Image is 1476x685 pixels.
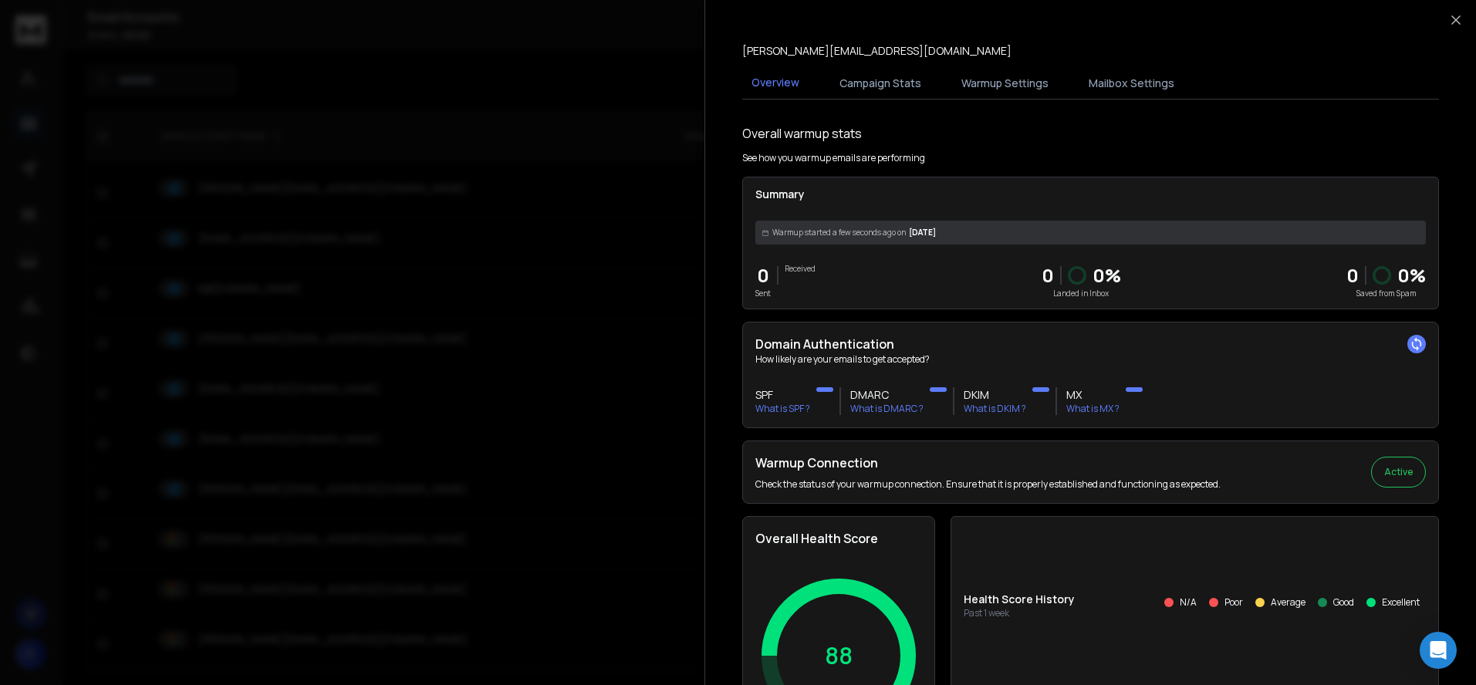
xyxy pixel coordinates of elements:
p: Good [1333,596,1354,609]
button: Active [1371,457,1426,488]
p: 0 % [1397,263,1426,288]
button: Warmup Settings [952,66,1058,100]
p: 0 [1042,263,1054,288]
p: Excellent [1382,596,1420,609]
p: N/A [1180,596,1197,609]
h3: DMARC [850,387,924,403]
h1: Overall warmup stats [742,124,862,143]
p: Check the status of your warmup connection. Ensure that it is properly established and functionin... [755,478,1221,491]
p: Average [1271,596,1305,609]
p: Landed in Inbox [1042,288,1121,299]
p: Saved from Spam [1346,288,1426,299]
p: What is DMARC ? [850,403,924,415]
button: Campaign Stats [830,66,931,100]
p: What is MX ? [1066,403,1120,415]
button: Overview [742,66,809,101]
p: What is DKIM ? [964,403,1026,415]
h3: DKIM [964,387,1026,403]
p: Summary [755,187,1426,202]
h2: Warmup Connection [755,454,1221,472]
p: 0 [755,263,771,288]
p: See how you warmup emails are performing [742,152,925,164]
p: Sent [755,288,771,299]
p: What is SPF ? [755,403,810,415]
p: 0 % [1093,263,1121,288]
h3: SPF [755,387,810,403]
strong: 0 [1346,262,1359,288]
p: Poor [1224,596,1243,609]
div: [DATE] [755,221,1426,245]
p: 88 [825,642,853,670]
div: Open Intercom Messenger [1420,632,1457,669]
h2: Domain Authentication [755,335,1426,353]
h3: MX [1066,387,1120,403]
p: Past 1 week [964,607,1075,619]
p: Health Score History [964,592,1075,607]
p: [PERSON_NAME][EMAIL_ADDRESS][DOMAIN_NAME] [742,43,1012,59]
p: How likely are your emails to get accepted? [755,353,1426,366]
h2: Overall Health Score [755,529,922,548]
button: Mailbox Settings [1079,66,1184,100]
p: Received [785,263,816,275]
span: Warmup started a few seconds ago on [772,227,906,238]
